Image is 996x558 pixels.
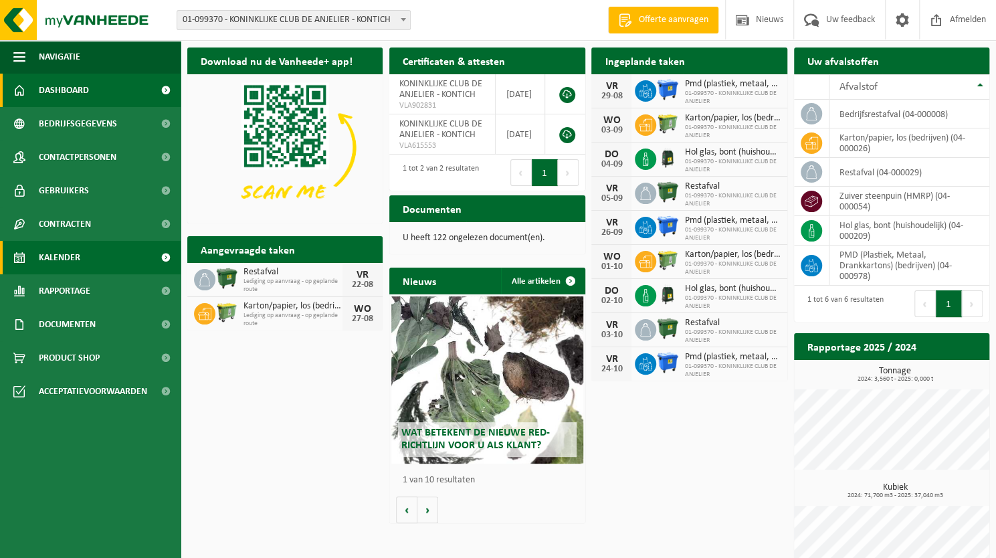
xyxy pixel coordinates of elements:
span: 01-099370 - KONINKLIJKE CLUB DE ANJELIER [684,158,780,174]
span: Navigatie [39,40,80,74]
h2: Nieuws [389,268,450,294]
div: 29-08 [598,92,625,101]
h2: Documenten [389,195,475,221]
td: bedrijfsrestafval (04-000008) [829,100,989,128]
div: DO [598,286,625,296]
td: PMD (Plastiek, Metaal, Drankkartons) (bedrijven) (04-000978) [829,246,989,286]
h2: Ingeplande taken [591,48,698,74]
img: WB-0660-HPE-GN-50 [656,249,679,272]
span: 01-099370 - KONINKLIJKE CLUB DE ANJELIER [684,260,780,276]
td: [DATE] [496,74,545,114]
span: Product Shop [39,341,100,375]
div: VR [598,81,625,92]
div: 05-09 [598,194,625,203]
td: [DATE] [496,114,545,155]
img: WB-0660-HPE-GN-50 [215,301,238,324]
p: 1 van 10 resultaten [403,476,578,485]
div: VR [598,183,625,194]
span: Karton/papier, los (bedrijven) [684,113,780,124]
h2: Uw afvalstoffen [794,48,892,74]
div: 02-10 [598,296,625,306]
div: 24-10 [598,365,625,374]
span: VLA902831 [399,100,485,111]
span: Kalender [39,241,80,274]
img: WB-1100-HPE-BE-01 [656,351,679,374]
td: zuiver steenpuin (HMRP) (04-000054) [829,187,989,216]
span: Lediging op aanvraag - op geplande route [243,312,342,328]
span: 01-099370 - KONINKLIJKE CLUB DE ANJELIER [684,192,780,208]
img: WB-1100-HPE-GN-01 [656,317,679,340]
div: WO [349,304,376,314]
h2: Download nu de Vanheede+ app! [187,48,366,74]
a: Bekijk rapportage [890,359,988,386]
h2: Rapportage 2025 / 2024 [794,333,930,359]
span: Contactpersonen [39,141,116,174]
span: Rapportage [39,274,90,308]
span: KONINKLIJKE CLUB DE ANJELIER - KONTICH [399,119,482,140]
span: Lediging op aanvraag - op geplande route [243,278,342,294]
span: Offerte aanvragen [635,13,712,27]
p: U heeft 122 ongelezen document(en). [403,234,571,243]
img: WB-1100-HPE-BE-01 [656,78,679,101]
span: Hol glas, bont (huishoudelijk) [684,284,780,294]
div: 27-08 [349,314,376,324]
div: DO [598,149,625,160]
span: Gebruikers [39,174,89,207]
img: WB-1100-HPE-GN-01 [656,181,679,203]
span: VLA615553 [399,141,485,151]
span: Acceptatievoorwaarden [39,375,147,408]
td: hol glas, bont (huishoudelijk) (04-000209) [829,216,989,246]
div: VR [598,354,625,365]
span: Restafval [684,318,780,329]
h2: Aangevraagde taken [187,236,308,262]
span: Contracten [39,207,91,241]
img: Download de VHEPlus App [187,74,383,221]
span: 01-099370 - KONINKLIJKE CLUB DE ANJELIER [684,329,780,345]
span: Restafval [243,267,342,278]
span: Wat betekent de nieuwe RED-richtlijn voor u als klant? [401,428,550,451]
span: 01-099370 - KONINKLIJKE CLUB DE ANJELIER - KONTICH [177,10,411,30]
a: Offerte aanvragen [608,7,718,33]
a: Alle artikelen [501,268,584,294]
span: Bedrijfsgegevens [39,107,117,141]
button: 1 [936,290,962,317]
td: karton/papier, los (bedrijven) (04-000026) [829,128,989,158]
span: Pmd (plastiek, metaal, drankkartons) (bedrijven) [684,352,780,363]
h3: Kubiek [801,483,989,499]
div: WO [598,115,625,126]
div: 1 tot 2 van 2 resultaten [396,158,479,187]
span: Dashboard [39,74,89,107]
span: Hol glas, bont (huishoudelijk) [684,147,780,158]
span: 01-099370 - KONINKLIJKE CLUB DE ANJELIER [684,226,780,242]
div: 03-10 [598,331,625,340]
div: 01-10 [598,262,625,272]
a: Wat betekent de nieuwe RED-richtlijn voor u als klant? [391,296,583,464]
div: WO [598,252,625,262]
span: 01-099370 - KONINKLIJKE CLUB DE ANJELIER [684,294,780,310]
span: 2024: 71,700 m3 - 2025: 37,040 m3 [801,492,989,499]
button: Previous [914,290,936,317]
button: 1 [532,159,558,186]
img: WB-1100-HPE-GN-01 [215,267,238,290]
td: restafval (04-000029) [829,158,989,187]
span: Pmd (plastiek, metaal, drankkartons) (bedrijven) [684,79,780,90]
div: 1 tot 6 van 6 resultaten [801,289,884,318]
span: Karton/papier, los (bedrijven) [684,250,780,260]
div: VR [349,270,376,280]
span: Restafval [684,181,780,192]
span: Karton/papier, los (bedrijven) [243,301,342,312]
h3: Tonnage [801,367,989,383]
h2: Certificaten & attesten [389,48,518,74]
button: Next [962,290,983,317]
span: Afvalstof [839,82,878,92]
img: WB-0660-HPE-GN-50 [656,112,679,135]
span: KONINKLIJKE CLUB DE ANJELIER - KONTICH [399,79,482,100]
span: Pmd (plastiek, metaal, drankkartons) (bedrijven) [684,215,780,226]
button: Volgende [417,496,438,523]
img: CR-HR-1C-1000-PES-01 [656,283,679,306]
div: 22-08 [349,280,376,290]
span: 01-099370 - KONINKLIJKE CLUB DE ANJELIER - KONTICH [177,11,410,29]
span: Documenten [39,308,96,341]
div: 26-09 [598,228,625,238]
div: 03-09 [598,126,625,135]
